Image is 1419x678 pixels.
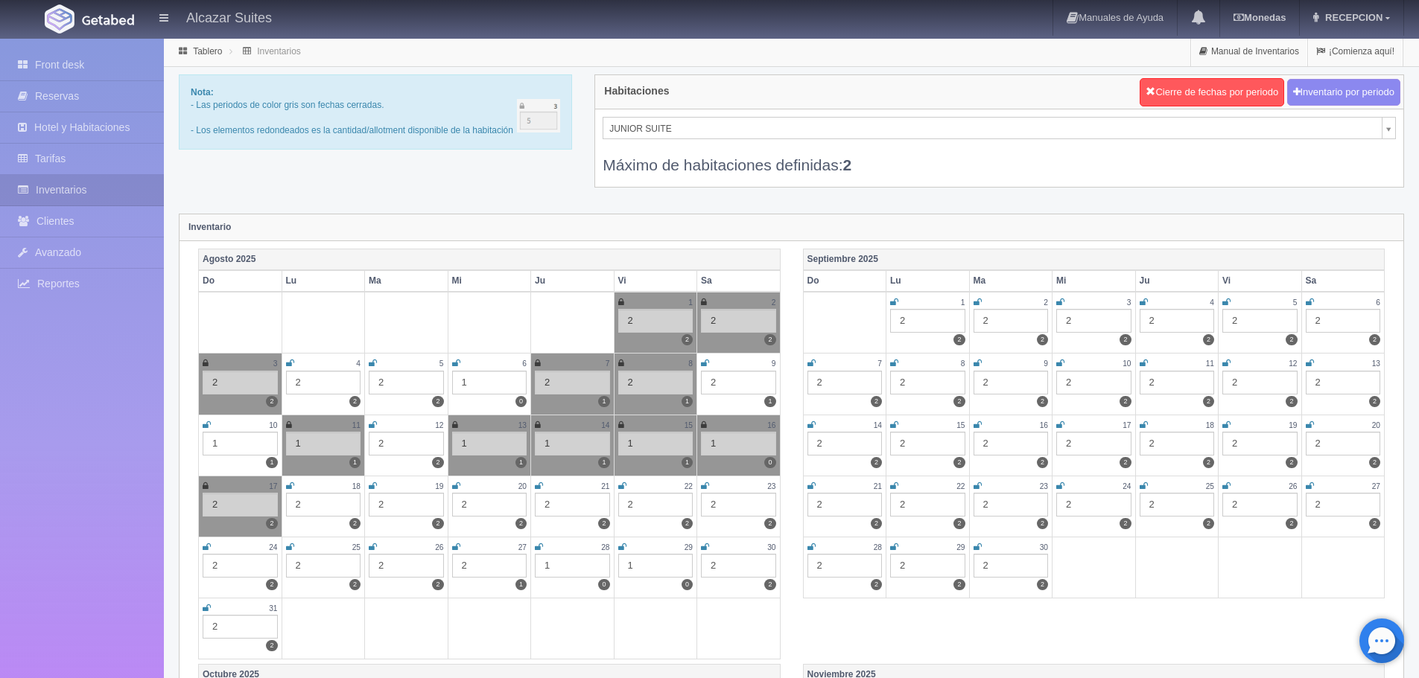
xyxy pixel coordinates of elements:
div: 2 [535,493,610,517]
small: 17 [269,482,277,490]
label: 1 [515,579,527,590]
label: 2 [953,518,965,529]
small: 16 [767,421,775,429]
small: 29 [956,543,965,551]
div: 2 [974,554,1049,578]
div: 2 [974,309,1049,333]
label: 0 [515,396,527,407]
small: 21 [874,482,882,490]
div: 2 [369,554,444,578]
th: Mi [448,270,531,292]
div: 2 [890,432,965,455]
label: 0 [682,579,693,590]
small: 18 [1206,421,1214,429]
div: 2 [1306,432,1381,455]
label: 1 [266,457,277,468]
small: 8 [688,359,693,368]
label: 2 [266,518,277,529]
label: 2 [871,457,882,468]
div: 2 [1056,432,1131,455]
div: 2 [1056,309,1131,333]
small: 5 [439,359,444,368]
label: 2 [1286,334,1297,345]
small: 13 [518,421,527,429]
label: 2 [266,640,277,651]
div: 2 [452,493,527,517]
label: 2 [349,396,361,407]
button: Cierre de fechas por periodo [1140,78,1284,106]
div: 2 [618,309,693,333]
label: 2 [1369,518,1380,529]
label: 2 [1037,518,1048,529]
label: 0 [598,579,609,590]
label: 2 [764,579,775,590]
small: 3 [273,359,278,368]
b: Monedas [1234,12,1286,23]
div: 1 [535,432,610,455]
label: 2 [764,334,775,345]
div: 2 [1140,432,1215,455]
small: 7 [877,359,882,368]
div: 2 [452,554,527,578]
small: 6 [1376,298,1380,307]
div: 1 [618,432,693,455]
th: Do [199,270,282,292]
a: Manual de Inventarios [1191,37,1307,66]
small: 16 [1040,421,1048,429]
label: 1 [349,457,361,468]
small: 11 [352,421,361,429]
img: Getabed [45,4,74,33]
th: Ma [969,270,1053,292]
label: 2 [266,396,277,407]
a: ¡Comienza aquí! [1308,37,1403,66]
div: 2 [1140,493,1215,517]
th: Lu [886,270,970,292]
div: 2 [890,554,965,578]
th: Agosto 2025 [199,249,781,270]
div: 2 [1222,493,1298,517]
small: 12 [435,421,443,429]
small: 15 [956,421,965,429]
small: 12 [1289,359,1297,368]
div: 2 [1306,371,1381,394]
div: 2 [701,371,776,394]
small: 9 [772,359,776,368]
label: 2 [515,518,527,529]
label: 2 [682,518,693,529]
small: 27 [1372,482,1380,490]
small: 10 [1123,359,1131,368]
th: Vi [614,270,697,292]
label: 2 [598,518,609,529]
small: 28 [601,543,609,551]
small: 29 [685,543,693,551]
label: 2 [871,396,882,407]
div: 2 [1222,432,1298,455]
div: 1 [452,432,527,455]
label: 2 [266,579,277,590]
div: 2 [1140,371,1215,394]
div: - Las periodos de color gris son fechas cerradas. - Los elementos redondeados es la cantidad/allo... [179,74,572,150]
label: 2 [432,457,443,468]
img: cutoff.png [517,99,561,132]
label: 1 [515,457,527,468]
a: JUNIOR SUITE [603,117,1396,139]
small: 9 [1044,359,1048,368]
label: 2 [1120,457,1131,468]
a: Inventarios [257,46,301,57]
small: 10 [269,421,277,429]
small: 26 [1289,482,1297,490]
small: 23 [1040,482,1048,490]
div: 2 [203,554,278,578]
small: 7 [606,359,610,368]
div: 2 [890,493,965,517]
small: 23 [767,482,775,490]
small: 1 [688,298,693,307]
div: 1 [535,554,610,578]
div: 2 [974,432,1049,455]
div: 1 [286,432,361,455]
small: 11 [1206,359,1214,368]
div: 2 [1056,371,1131,394]
div: 2 [974,493,1049,517]
div: 1 [701,432,776,455]
label: 2 [1037,396,1048,407]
